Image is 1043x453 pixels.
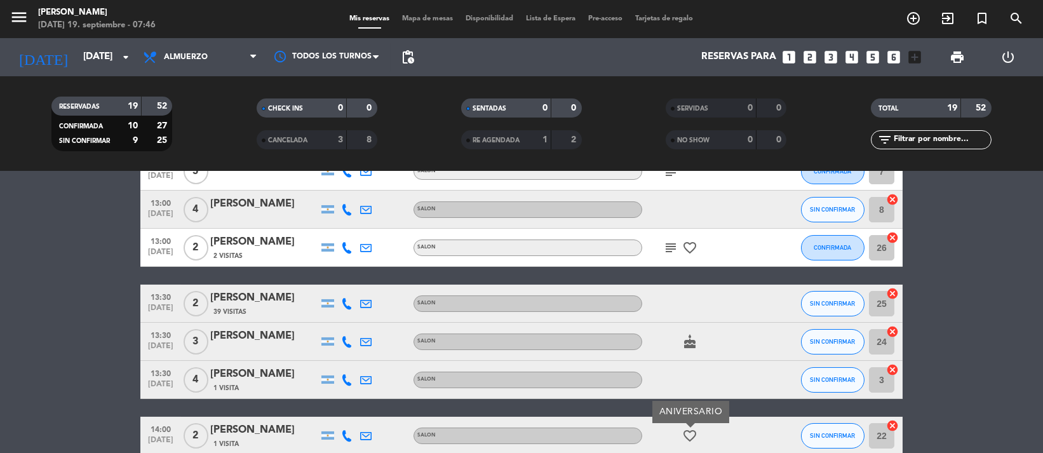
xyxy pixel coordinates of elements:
span: Lista de Espera [520,15,582,22]
strong: 0 [776,104,784,112]
i: power_settings_new [1000,50,1016,65]
span: SIN CONFIRMAR [811,376,856,383]
span: 13:00 [145,195,177,210]
span: RE AGENDADA [473,137,520,144]
i: looks_3 [823,49,839,65]
span: SIN CONFIRMAR [811,338,856,345]
i: turned_in_not [974,11,990,26]
i: looks_one [781,49,797,65]
span: 1 Visita [213,439,239,449]
input: Filtrar por nombre... [892,133,991,147]
span: [DATE] [145,436,177,450]
span: SIN CONFIRMAR [811,300,856,307]
span: CONFIRMADA [59,123,103,130]
button: SIN CONFIRMAR [801,423,865,449]
i: cancel [886,231,899,244]
strong: 3 [338,135,343,144]
span: 3 [184,329,208,355]
div: ANIVERSARIO [652,401,729,423]
span: SIN CONFIRMAR [59,138,110,144]
span: [DATE] [145,210,177,224]
i: exit_to_app [940,11,955,26]
strong: 2 [572,135,579,144]
i: add_circle_outline [906,11,921,26]
strong: 8 [367,135,374,144]
span: Disponibilidad [460,15,520,22]
button: CONFIRMADA [801,159,865,184]
strong: 27 [157,121,170,130]
i: cake [682,334,697,349]
i: [DATE] [10,43,77,71]
i: menu [10,8,29,27]
i: cancel [886,363,899,376]
i: add_box [906,49,923,65]
i: subject [663,240,678,255]
span: SIN CONFIRMAR [811,432,856,439]
strong: 19 [947,104,957,112]
span: 2 [184,423,208,449]
i: favorite_border [682,240,697,255]
strong: 0 [542,104,548,112]
i: cancel [886,419,899,432]
i: subject [663,164,678,179]
span: Reservas para [701,51,776,63]
span: Mis reservas [344,15,396,22]
div: [PERSON_NAME] [210,234,318,250]
span: 5 [184,159,208,184]
div: LOG OUT [983,38,1033,76]
span: 4 [184,197,208,222]
span: pending_actions [400,50,415,65]
span: SALON [417,245,436,250]
span: 2 [184,291,208,316]
strong: 0 [776,135,784,144]
strong: 10 [128,121,138,130]
strong: 19 [128,102,138,111]
div: [PERSON_NAME] [210,290,318,306]
span: Pre-acceso [582,15,629,22]
strong: 52 [157,102,170,111]
div: [DATE] 19. septiembre - 07:46 [38,19,156,32]
span: [DATE] [145,304,177,318]
span: 4 [184,367,208,393]
button: SIN CONFIRMAR [801,329,865,355]
span: CONFIRMADA [814,168,852,175]
span: SALON [417,339,436,344]
span: CONFIRMADA [814,244,852,251]
span: SENTADAS [473,105,506,112]
span: [DATE] [145,380,177,395]
strong: 0 [572,104,579,112]
span: RESERVADAS [59,104,100,110]
span: SALON [417,301,436,306]
span: 2 [184,235,208,260]
div: [PERSON_NAME] [38,6,156,19]
span: SALON [417,433,436,438]
i: arrow_drop_down [118,50,133,65]
span: SALON [417,168,436,173]
span: SALON [417,206,436,212]
i: favorite_border [682,428,697,443]
span: 14:00 [145,421,177,436]
span: TOTAL [878,105,898,112]
button: SIN CONFIRMAR [801,291,865,316]
button: SIN CONFIRMAR [801,197,865,222]
span: Mapa de mesas [396,15,460,22]
i: looks_5 [865,49,881,65]
span: NO SHOW [677,137,710,144]
i: filter_list [877,132,892,147]
span: 13:30 [145,289,177,304]
span: 2 Visitas [213,251,243,261]
div: [PERSON_NAME] [210,196,318,212]
i: cancel [886,287,899,300]
strong: 0 [748,135,753,144]
span: Almuerzo [164,53,208,62]
i: search [1009,11,1024,26]
span: SALON [417,377,436,382]
span: SERVIDAS [677,105,708,112]
span: 1 Visita [213,383,239,393]
i: cancel [886,193,899,206]
button: SIN CONFIRMAR [801,367,865,393]
button: CONFIRMADA [801,235,865,260]
span: Tarjetas de regalo [629,15,700,22]
span: 39 Visitas [213,307,246,317]
i: looks_4 [844,49,860,65]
